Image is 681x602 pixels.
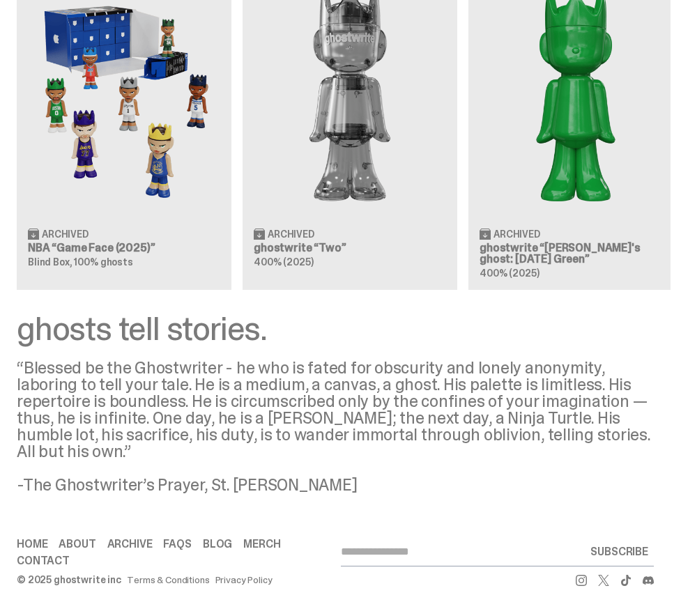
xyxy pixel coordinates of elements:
a: Home [17,539,47,550]
a: Archive [107,539,153,550]
span: 100% ghosts [74,256,132,268]
a: FAQs [163,539,191,550]
div: “Blessed be the Ghostwriter - he who is fated for obscurity and lonely anonymity, laboring to tel... [17,360,654,493]
div: © 2025 ghostwrite inc [17,575,121,585]
a: Privacy Policy [215,575,273,585]
a: About [59,539,95,550]
span: Archived [493,229,540,239]
h3: NBA “Game Face (2025)” [28,242,220,254]
span: 400% (2025) [480,267,539,279]
span: Blind Box, [28,256,72,268]
a: Merch [243,539,280,550]
h3: ghostwrite “Two” [254,242,446,254]
div: ghosts tell stories. [17,312,654,346]
button: SUBSCRIBE [585,538,654,566]
a: Blog [203,539,232,550]
a: Terms & Conditions [127,575,209,585]
span: Archived [42,229,89,239]
span: 400% (2025) [254,256,313,268]
span: Archived [268,229,314,239]
a: Contact [17,555,70,566]
h3: ghostwrite “[PERSON_NAME]'s ghost: [DATE] Green” [480,242,672,265]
